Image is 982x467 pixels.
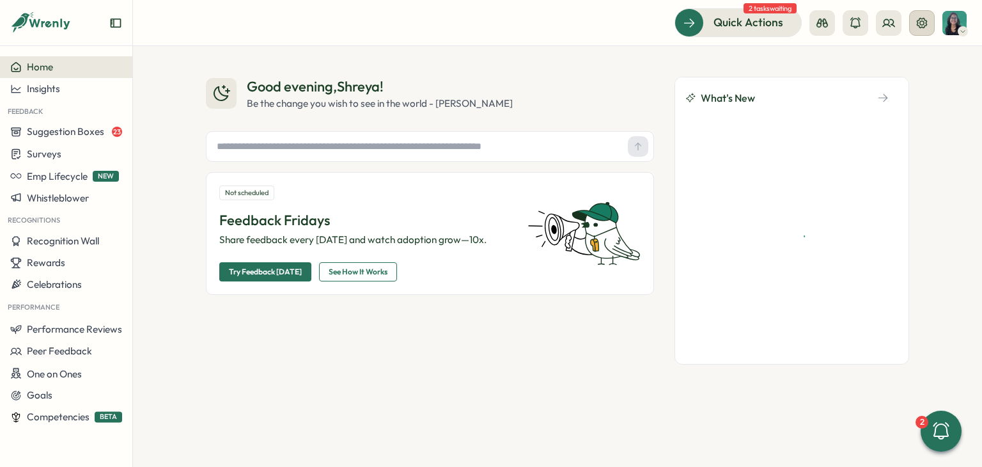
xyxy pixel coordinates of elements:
[319,262,397,281] button: See How It Works
[219,210,512,230] p: Feedback Fridays
[674,8,802,36] button: Quick Actions
[219,233,512,247] p: Share feedback every [DATE] and watch adoption grow—10x.
[95,412,122,423] span: BETA
[713,14,783,31] span: Quick Actions
[27,367,82,379] span: One on Ones
[27,345,92,357] span: Peer Feedback
[27,192,89,204] span: Whistleblower
[27,148,61,160] span: Surveys
[701,90,755,106] span: What's New
[27,125,104,138] span: Suggestion Boxes
[93,171,119,182] span: NEW
[744,3,797,13] span: 2 tasks waiting
[329,263,387,281] span: See How It Works
[219,186,274,200] div: Not scheduled
[247,77,513,97] div: Good evening , Shreya !
[112,127,122,137] span: 23
[219,262,311,281] button: Try Feedback [DATE]
[27,278,82,290] span: Celebrations
[27,323,122,335] span: Performance Reviews
[27,389,52,401] span: Goals
[942,11,967,35] img: Shreya
[27,257,65,269] span: Rewards
[27,83,60,95] span: Insights
[27,411,90,423] span: Competencies
[27,235,99,247] span: Recognition Wall
[27,170,88,182] span: Emp Lifecycle
[27,61,53,73] span: Home
[921,411,962,452] button: 2
[916,416,928,429] div: 2
[247,97,513,111] div: Be the change you wish to see in the world - [PERSON_NAME]
[109,17,122,29] button: Expand sidebar
[229,263,302,281] span: Try Feedback [DATE]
